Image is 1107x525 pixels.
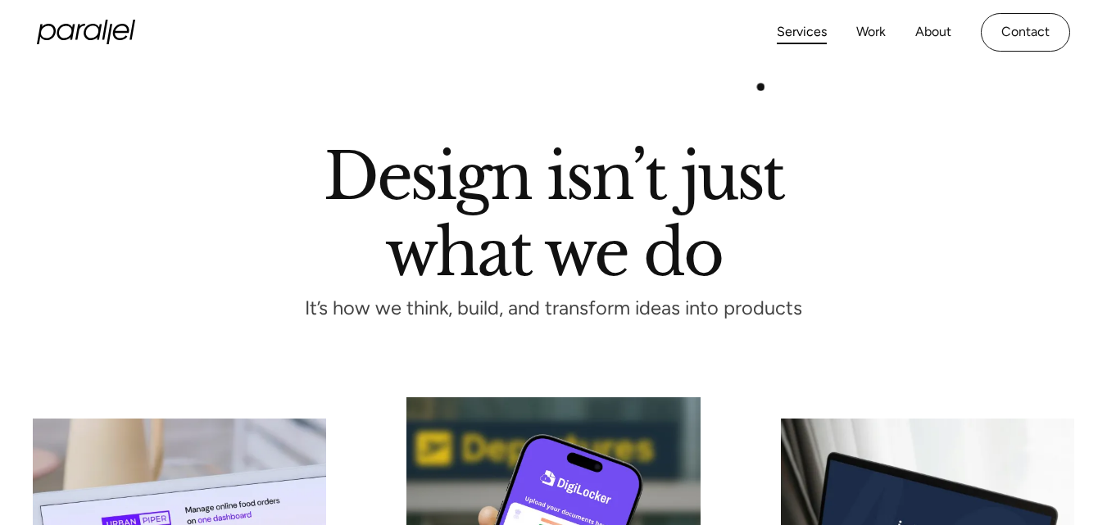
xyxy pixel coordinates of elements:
[915,20,951,44] a: About
[856,20,886,44] a: Work
[37,20,135,44] a: home
[324,147,784,276] h1: Design isn’t just what we do
[981,13,1070,52] a: Contact
[777,20,827,44] a: Services
[273,301,835,315] p: It’s how we think, build, and transform ideas into products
